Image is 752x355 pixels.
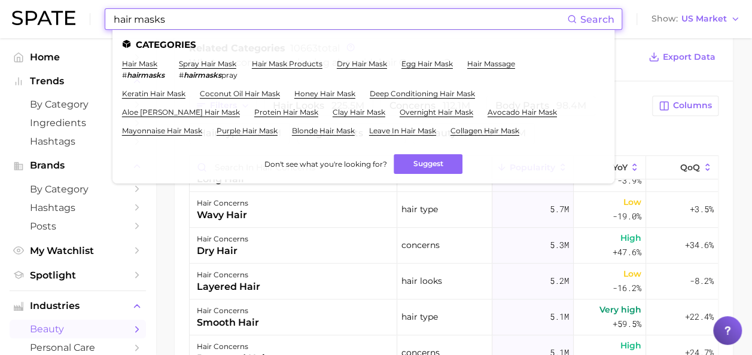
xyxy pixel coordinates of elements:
button: Columns [652,96,718,116]
button: QoQ [646,156,718,179]
button: hair concernsdry hairconcerns5.3mHigh+47.6%+34.6% [190,228,718,264]
span: # [122,71,127,79]
li: Categories [122,39,605,50]
a: hair mask [122,59,157,68]
span: hair looks [401,274,442,288]
span: by Category [30,183,126,195]
span: Industries [30,301,126,311]
span: Brands [30,160,126,171]
a: Posts [10,217,146,235]
a: collagen hair mask [450,126,519,135]
span: +59.5% [613,317,641,331]
a: keratin hair mask [122,89,185,98]
span: US Market [681,16,727,22]
span: Very high [599,302,641,317]
button: Trends [10,72,146,90]
span: Show [651,16,678,22]
button: Brands [10,157,146,175]
div: hair concerns [197,232,248,246]
a: honey hair mask [294,89,355,98]
span: Low [623,267,641,281]
span: beauty [30,323,126,335]
div: wavy hair [197,208,248,222]
em: hairmasks [184,71,221,79]
span: 5.1m [550,310,569,324]
span: -16.2% [613,281,641,295]
a: purple hair mask [217,126,278,135]
span: +22.4% [685,310,714,324]
div: hair concerns [197,196,248,210]
a: mayonnaise hair mask [122,126,202,135]
a: overnight hair mask [400,108,473,117]
div: dry hair [197,244,248,258]
a: egg hair mask [401,59,453,68]
span: hair type [401,202,438,216]
button: Export Data [646,48,718,65]
a: leave in hair mask [369,126,436,135]
span: personal care [30,342,126,353]
a: by Category [10,180,146,198]
div: hair concerns [197,268,260,282]
a: aloe [PERSON_NAME] hair mask [122,108,240,117]
button: ShowUS Market [649,11,743,27]
a: coconut oil hair mask [200,89,280,98]
span: Columns [673,100,712,111]
span: 5.7m [550,202,569,216]
span: # [179,71,184,79]
a: clay hair mask [333,108,385,117]
div: smooth hair [197,316,259,330]
a: protein hair mask [254,108,318,117]
span: concerns [401,238,440,252]
a: Ingredients [10,114,146,132]
img: SPATE [12,11,75,25]
span: -8.2% [690,274,714,288]
a: avocado hair mask [488,108,557,117]
a: Hashtags [10,132,146,151]
span: by Category [30,99,126,110]
div: hair concerns [197,304,259,318]
span: Hashtags [30,136,126,147]
span: Export Data [663,52,716,62]
span: Low [623,195,641,209]
a: by Category [10,95,146,114]
div: hair concerns [197,339,269,354]
button: hair concernssmooth hairhair type5.1mVery high+59.5%+22.4% [190,299,718,335]
input: Search here for a brand, industry, or ingredient [112,9,567,29]
span: +47.6% [613,245,641,259]
button: hair concernswavy hairhair type5.7mLow-19.0%+3.5% [190,192,718,228]
span: High [620,338,641,353]
span: Home [30,51,126,63]
a: spray hair mask [179,59,236,68]
button: Industries [10,297,146,315]
span: Spotlight [30,270,126,281]
span: pray [221,71,238,79]
span: Don't see what you're looking for? [264,160,386,169]
span: QoQ [680,163,700,172]
a: beauty [10,320,146,338]
button: Suggest [394,154,462,174]
a: Home [10,48,146,66]
span: 5.3m [550,238,569,252]
span: Hashtags [30,202,126,213]
span: Ingredients [30,117,126,128]
span: 5.2m [550,274,569,288]
button: hair concernslayered hairhair looks5.2mLow-16.2%-8.2% [190,264,718,299]
a: blonde hair mask [292,126,355,135]
span: YoY [612,163,627,172]
span: High [620,231,641,245]
a: My Watchlist [10,241,146,260]
span: Posts [30,221,126,232]
span: -19.0% [613,209,641,224]
a: hair mask products [252,59,322,68]
a: Spotlight [10,266,146,284]
span: Search [580,14,614,25]
a: Hashtags [10,198,146,217]
span: -3.9% [617,173,641,188]
a: hair massage [467,59,515,68]
a: dry hair mask [337,59,387,68]
em: hairmasks [127,71,165,79]
div: layered hair [197,280,260,294]
span: Trends [30,76,126,87]
span: My Watchlist [30,245,126,256]
span: +34.6% [685,238,714,252]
